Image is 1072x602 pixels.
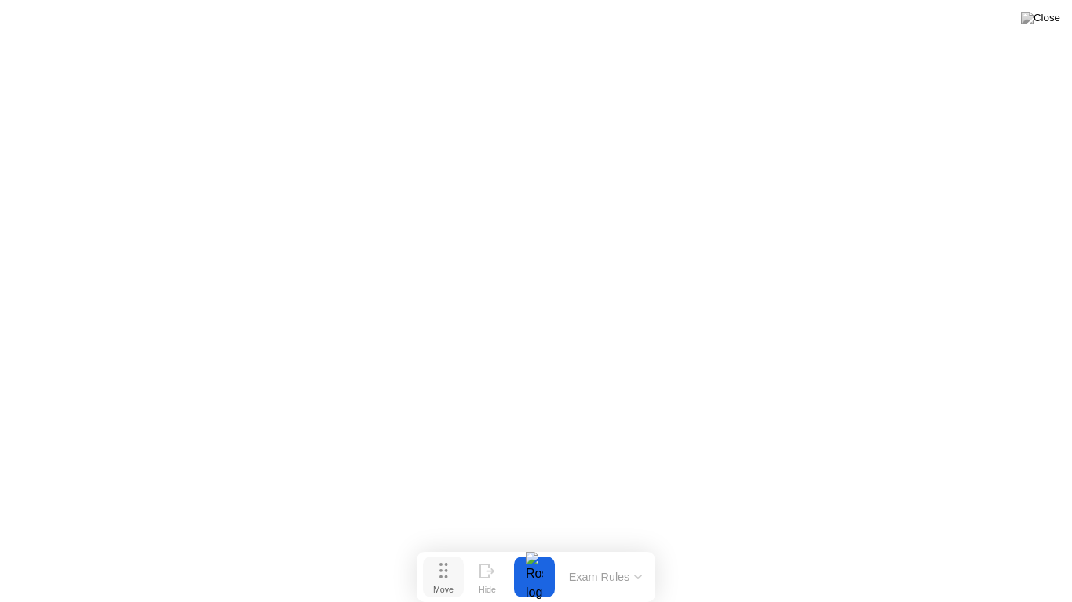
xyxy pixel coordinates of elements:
img: Close [1021,12,1060,24]
div: Move [433,585,454,594]
div: Hide [479,585,496,594]
button: Hide [467,557,508,597]
button: Exam Rules [564,570,647,584]
button: Move [423,557,464,597]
